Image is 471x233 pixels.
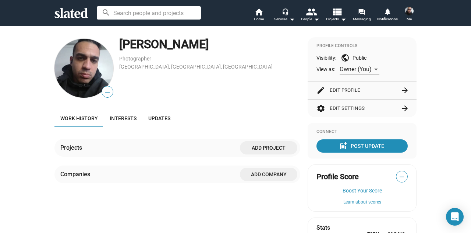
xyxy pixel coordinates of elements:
mat-icon: people [306,6,316,17]
mat-icon: home [254,7,263,16]
mat-icon: arrow_drop_down [312,15,321,24]
div: Open Intercom Messenger [446,208,464,226]
button: Post Update [316,139,408,153]
mat-icon: view_list [332,6,342,17]
img: Brandon J. Taylor [405,7,414,15]
div: Connect [316,129,408,135]
mat-icon: arrow_forward [400,86,409,95]
div: Profile Controls [316,43,408,49]
mat-icon: post_add [339,142,348,150]
mat-card-title: Stats [316,224,330,232]
button: Edit Settings [316,100,408,117]
a: Photographer [119,56,151,62]
mat-icon: notifications [384,8,391,15]
button: Add project [240,141,297,154]
span: Interests [110,115,137,121]
span: Me [407,15,412,24]
mat-icon: edit [316,86,325,95]
button: Add Company [240,168,297,181]
span: Profile Score [316,172,359,182]
div: Post Update [340,139,384,153]
span: Add Company [246,168,291,181]
a: Updates [142,109,176,127]
button: Services [272,7,297,24]
span: Owner (You) [340,66,372,73]
a: Home [246,7,272,24]
span: Messaging [353,15,371,24]
div: Visibility: Public [316,53,408,62]
div: People [301,15,319,24]
a: [GEOGRAPHIC_DATA], [GEOGRAPHIC_DATA], [GEOGRAPHIC_DATA] [119,64,273,70]
button: Projects [323,7,349,24]
button: People [297,7,323,24]
div: Companies [60,170,93,178]
button: Learn about scores [316,199,408,205]
a: Work history [54,109,104,127]
mat-icon: public [341,53,350,62]
mat-icon: arrow_drop_down [339,15,348,24]
a: Messaging [349,7,375,24]
button: Brandon J. TaylorMe [400,5,418,24]
span: — [102,87,113,97]
mat-icon: arrow_forward [400,104,409,113]
a: Interests [104,109,142,127]
span: Work history [60,115,98,121]
input: Search people and projects [97,6,201,20]
button: Boost Your Score [316,188,408,194]
img: Brandon J. Taylor [54,39,113,98]
span: — [396,172,407,182]
mat-icon: settings [316,104,325,113]
span: Updates [148,115,170,121]
span: Notifications [377,15,398,24]
div: [PERSON_NAME] [119,36,300,52]
div: Services [274,15,295,24]
span: Projects [326,15,346,24]
div: Projects [60,144,85,152]
span: View as: [316,66,335,73]
mat-icon: arrow_drop_down [287,15,296,24]
mat-icon: headset_mic [282,8,288,15]
button: Edit Profile [316,81,408,99]
span: Add project [246,141,291,154]
mat-icon: forum [358,8,365,15]
a: Notifications [375,7,400,24]
span: Home [254,15,264,24]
